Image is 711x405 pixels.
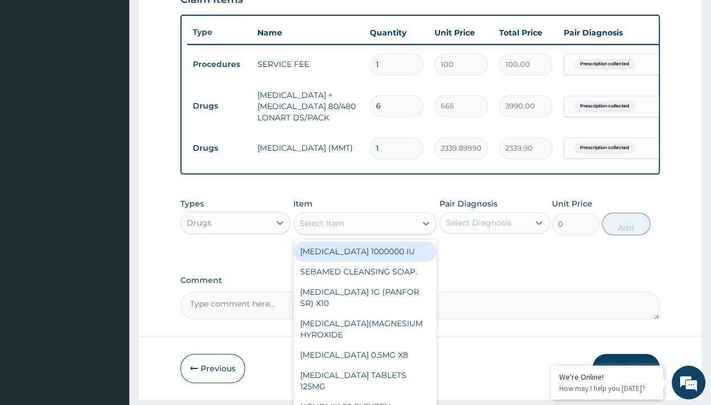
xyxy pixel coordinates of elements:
[21,56,46,84] img: d_794563401_company_1708531726252_794563401
[180,354,245,383] button: Previous
[58,63,189,78] div: Chat with us now
[293,313,437,345] div: [MEDICAL_DATA](MAGNESIUM HYROXIDE
[574,58,635,70] span: Prescription collected
[559,384,655,393] p: How may I help you today?
[187,54,252,75] td: Procedures
[180,276,660,285] label: Comment
[493,21,558,44] th: Total Price
[574,101,635,112] span: Prescription collected
[559,372,655,382] div: We're Online!
[187,217,211,228] div: Drugs
[364,21,429,44] th: Quantity
[6,278,214,318] textarea: Type your message and hit 'Enter'
[440,198,497,209] label: Pair Diagnosis
[252,137,364,159] td: [MEDICAL_DATA] (MMT)
[574,142,635,154] span: Prescription collected
[293,198,313,209] label: Item
[184,6,211,33] div: Minimize live chat window
[293,345,437,365] div: [MEDICAL_DATA] 0.5MG X8
[252,21,364,44] th: Name
[293,282,437,313] div: [MEDICAL_DATA] 1G (PANFOR SR) X10
[187,22,252,43] th: Type
[187,96,252,116] td: Drugs
[252,53,364,75] td: SERVICE FEE
[592,354,660,383] button: Submit
[252,84,364,129] td: [MEDICAL_DATA] + [MEDICAL_DATA] 80/480 LONART DS/PACK
[293,365,437,397] div: [MEDICAL_DATA] TABLETS 125MG
[552,198,592,209] label: Unit Price
[293,241,437,262] div: [MEDICAL_DATA] 1000000 IU
[187,138,252,159] td: Drugs
[293,262,437,282] div: SEBAMED CLEANSING SOAP.
[429,21,493,44] th: Unit Price
[65,127,155,241] span: We're online!
[446,217,511,228] div: Select Diagnosis
[602,213,650,235] button: Add
[558,21,682,44] th: Pair Diagnosis
[300,218,345,229] div: Select Item
[180,199,204,209] label: Types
